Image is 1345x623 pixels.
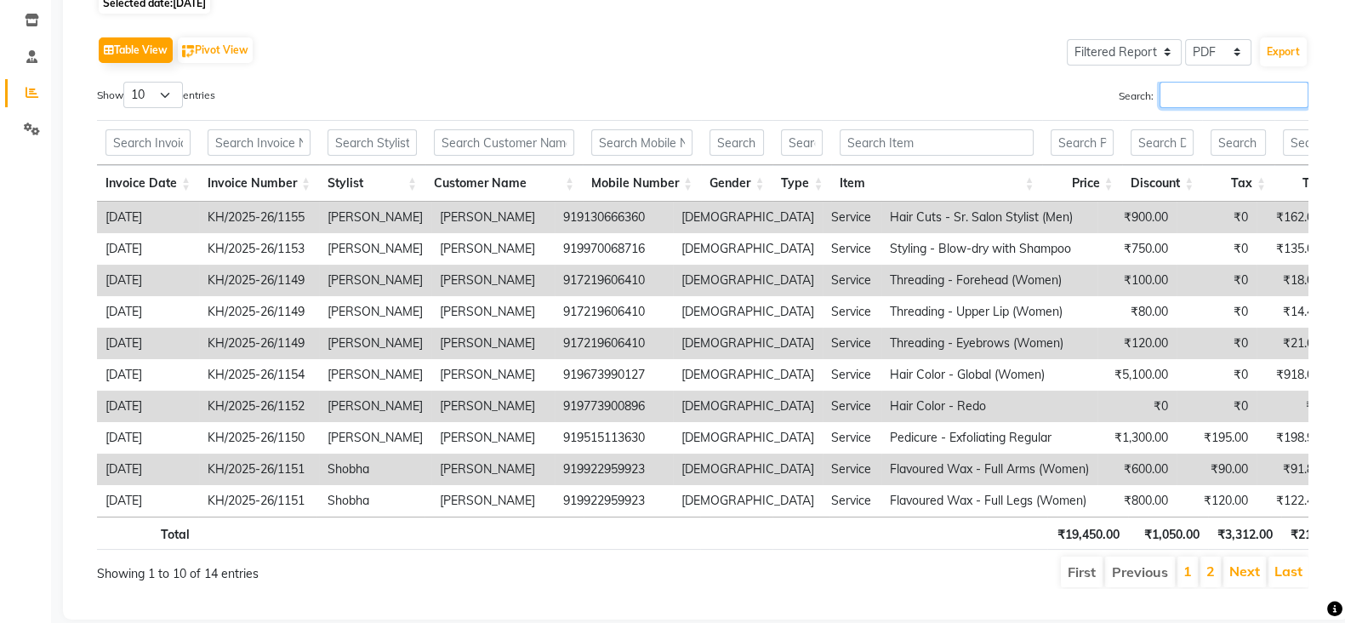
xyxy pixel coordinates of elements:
td: Service [823,202,881,233]
td: KH/2025-26/1150 [199,422,319,454]
td: [PERSON_NAME] [319,359,431,391]
td: KH/2025-26/1155 [199,202,319,233]
td: [DEMOGRAPHIC_DATA] [673,202,823,233]
td: Flavoured Wax - Full Legs (Women) [881,485,1097,517]
td: ₹195.00 [1177,422,1257,454]
button: Table View [99,37,173,63]
td: ₹918.00 [1257,359,1329,391]
td: 917219606410 [555,265,673,296]
button: Export [1260,37,1307,66]
th: Total [97,517,198,550]
td: Flavoured Wax - Full Arms (Women) [881,454,1097,485]
td: [DEMOGRAPHIC_DATA] [673,265,823,296]
td: [DEMOGRAPHIC_DATA] [673,359,823,391]
td: Service [823,422,881,454]
td: [PERSON_NAME] [319,391,431,422]
td: ₹122.40 [1257,485,1329,517]
td: Threading - Eyebrows (Women) [881,328,1097,359]
td: 917219606410 [555,296,673,328]
td: ₹0 [1177,359,1257,391]
td: [PERSON_NAME] [431,485,555,517]
td: [DEMOGRAPHIC_DATA] [673,422,823,454]
th: Gender: activate to sort column ascending [701,165,772,202]
td: Hair Cuts - Sr. Salon Stylist (Men) [881,202,1097,233]
td: ₹198.90 [1257,422,1329,454]
td: [DEMOGRAPHIC_DATA] [673,328,823,359]
th: Invoice Date: activate to sort column ascending [97,165,199,202]
th: Item: activate to sort column ascending [831,165,1042,202]
input: Search Price [1051,129,1113,156]
th: Invoice Number: activate to sort column ascending [199,165,319,202]
td: ₹21.60 [1257,328,1329,359]
td: 919773900896 [555,391,673,422]
td: [DATE] [97,296,199,328]
td: Service [823,454,881,485]
td: [PERSON_NAME] [319,233,431,265]
input: Search Invoice Date [105,129,191,156]
label: Search: [1119,82,1308,108]
td: ₹800.00 [1097,485,1177,517]
td: [PERSON_NAME] [319,296,431,328]
td: KH/2025-26/1151 [199,454,319,485]
th: ₹19,450.00 [1047,517,1127,550]
td: KH/2025-26/1152 [199,391,319,422]
a: Next [1229,563,1260,580]
input: Search Customer Name [434,129,574,156]
td: Service [823,359,881,391]
td: ₹91.80 [1257,454,1329,485]
th: Customer Name: activate to sort column ascending [425,165,583,202]
td: Styling - Blow-dry with Shampoo [881,233,1097,265]
td: KH/2025-26/1149 [199,328,319,359]
td: [PERSON_NAME] [319,202,431,233]
td: KH/2025-26/1154 [199,359,319,391]
input: Search Total [1283,129,1345,156]
td: 919673990127 [555,359,673,391]
td: 919922959923 [555,485,673,517]
td: KH/2025-26/1151 [199,485,319,517]
td: [PERSON_NAME] [431,296,555,328]
td: Pedicure - Exfoliating Regular [881,422,1097,454]
td: [DATE] [97,328,199,359]
td: ₹0 [1177,391,1257,422]
td: [DATE] [97,422,199,454]
td: ₹120.00 [1177,485,1257,517]
a: Last [1274,563,1302,580]
td: KH/2025-26/1149 [199,265,319,296]
td: ₹0 [1177,233,1257,265]
th: Discount: activate to sort column ascending [1122,165,1203,202]
td: [DATE] [97,202,199,233]
td: Service [823,391,881,422]
button: Pivot View [178,37,253,63]
td: ₹120.00 [1097,328,1177,359]
td: [PERSON_NAME] [431,359,555,391]
td: 917219606410 [555,328,673,359]
td: [PERSON_NAME] [431,391,555,422]
td: ₹0 [1097,391,1177,422]
td: Shobha [319,454,431,485]
td: 919130666360 [555,202,673,233]
td: ₹90.00 [1177,454,1257,485]
input: Search Gender [710,129,764,156]
td: ₹750.00 [1097,233,1177,265]
td: Hair Color - Global (Women) [881,359,1097,391]
td: [DATE] [97,454,199,485]
td: ₹135.00 [1257,233,1329,265]
td: ₹80.00 [1097,296,1177,328]
img: pivot.png [182,45,195,58]
div: Showing 1 to 10 of 14 entries [97,555,587,583]
td: [DATE] [97,485,199,517]
td: KH/2025-26/1149 [199,296,319,328]
td: [DATE] [97,359,199,391]
th: Tax: activate to sort column ascending [1202,165,1274,202]
a: 2 [1206,563,1215,580]
td: [PERSON_NAME] [431,202,555,233]
td: 919970068716 [555,233,673,265]
td: [PERSON_NAME] [431,422,555,454]
td: [DEMOGRAPHIC_DATA] [673,296,823,328]
td: 919515113630 [555,422,673,454]
input: Search Stylist [328,129,417,156]
td: Shobha [319,485,431,517]
td: ₹18.00 [1257,265,1329,296]
td: [PERSON_NAME] [319,265,431,296]
th: Mobile Number: activate to sort column ascending [583,165,701,202]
